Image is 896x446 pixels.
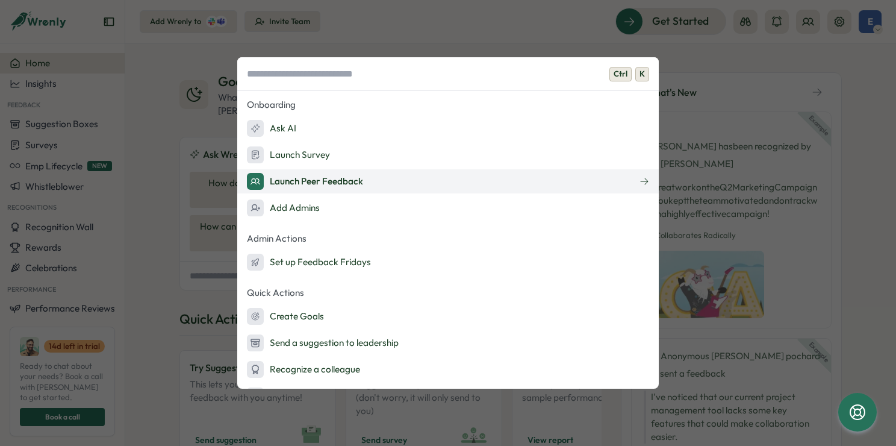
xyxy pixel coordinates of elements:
[247,146,330,163] div: Launch Survey
[237,143,659,167] button: Launch Survey
[237,304,659,328] button: Create Goals
[247,173,363,190] div: Launch Peer Feedback
[247,308,324,325] div: Create Goals
[237,169,659,193] button: Launch Peer Feedback
[635,67,649,81] span: K
[237,250,659,274] button: Set up Feedback Fridays
[237,331,659,355] button: Send a suggestion to leadership
[609,67,632,81] span: Ctrl
[237,230,659,248] p: Admin Actions
[237,384,659,408] button: Invite to a Meeting
[237,96,659,114] p: Onboarding
[237,284,659,302] p: Quick Actions
[247,334,399,351] div: Send a suggestion to leadership
[247,388,374,404] div: Invite to a Meeting
[247,254,371,271] div: Set up Feedback Fridays
[247,199,320,216] div: Add Admins
[237,116,659,140] button: Ask AI
[237,357,659,382] button: Recognize a colleague
[247,120,296,137] div: Ask AI
[237,196,659,220] button: Add Admins
[247,361,360,378] div: Recognize a colleague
